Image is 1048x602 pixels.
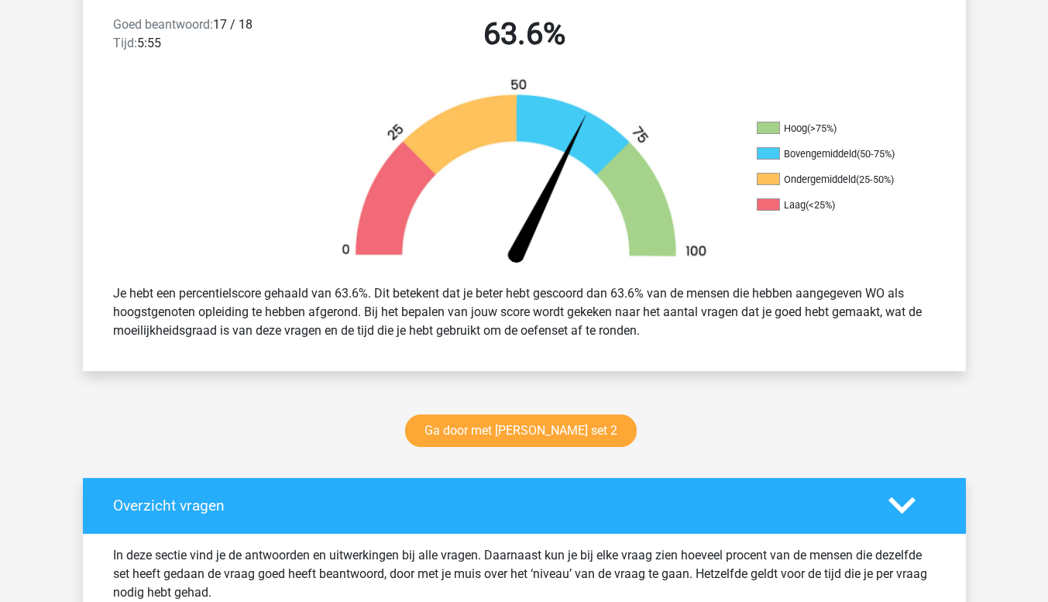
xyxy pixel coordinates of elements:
[806,199,835,211] div: (<25%)
[857,148,895,160] div: (50-75%)
[856,174,894,185] div: (25-50%)
[757,122,912,136] li: Hoog
[315,77,734,272] img: 64.04c39a417a5c.png
[101,546,947,602] div: In deze sectie vind je de antwoorden en uitwerkingen bij alle vragen. Daarnaast kun je bij elke v...
[101,15,313,59] div: 17 / 18 5:55
[101,278,947,346] div: Je hebt een percentielscore gehaald van 63.6%. Dit betekent dat je beter hebt gescoord dan 63.6% ...
[757,173,912,187] li: Ondergemiddeld
[325,15,724,53] h2: 63.6%
[807,122,837,134] div: (>75%)
[757,198,912,212] li: Laag
[757,147,912,161] li: Bovengemiddeld
[113,17,213,32] span: Goed beantwoord:
[113,497,865,514] h4: Overzicht vragen
[113,36,137,50] span: Tijd:
[405,415,637,447] a: Ga door met [PERSON_NAME] set 2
